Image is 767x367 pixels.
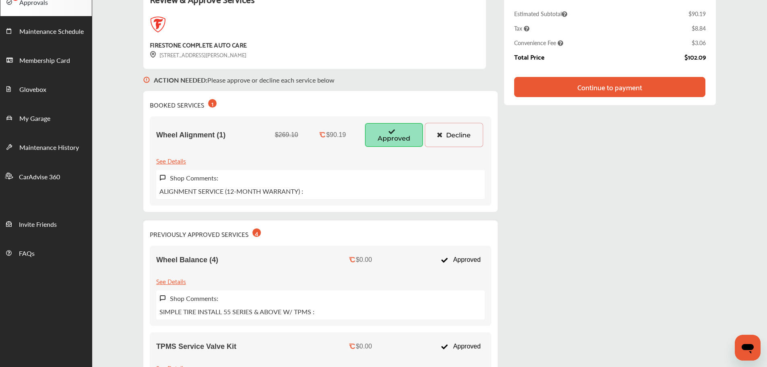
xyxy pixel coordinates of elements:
span: CarAdvise 360 [19,172,60,182]
div: $269.10 [275,131,298,139]
div: Approved [437,339,485,354]
label: Shop Comments: [170,173,218,182]
div: $3.06 [692,39,706,47]
div: FIRESTONE COMPLETE AUTO CARE [150,39,247,50]
span: Invite Friends [19,220,57,230]
span: Glovebox [19,85,46,95]
a: Membership Card [0,45,92,74]
button: Approved [365,123,423,147]
div: See Details [156,276,186,286]
p: Please approve or decline each service below [154,75,335,85]
iframe: Button to launch messaging window [735,335,761,361]
span: Maintenance Schedule [19,27,84,37]
div: Approved [437,252,485,267]
img: svg+xml;base64,PHN2ZyB3aWR0aD0iMTYiIGhlaWdodD0iMTciIHZpZXdCb3g9IjAgMCAxNiAxNyIgZmlsbD0ibm9uZSIgeG... [159,295,166,302]
span: TPMS Service Valve Kit [156,342,236,351]
a: Maintenance History [0,132,92,161]
a: My Garage [0,103,92,132]
span: Wheel Alignment (1) [156,131,225,139]
b: ACTION NEEDED : [154,75,207,85]
span: Estimated Subtotal [514,10,567,18]
span: My Garage [19,114,50,124]
span: Tax [514,24,529,32]
span: FAQs [19,249,35,259]
div: $8.84 [692,24,706,32]
div: $0.00 [356,256,372,263]
div: [STREET_ADDRESS][PERSON_NAME] [150,50,246,59]
a: Maintenance Schedule [0,16,92,45]
button: Decline [425,123,483,147]
div: $0.00 [356,343,372,350]
p: SIMPLE TIRE INSTALL 55 SERIES & ABOVE W/ TPMS : [159,307,314,316]
div: See Details [156,155,186,166]
label: Shop Comments: [170,294,218,303]
a: Glovebox [0,74,92,103]
div: $90.19 [688,10,706,18]
span: Membership Card [19,56,70,66]
div: $90.19 [326,131,346,139]
div: Total Price [514,53,544,60]
div: PREVIOUSLY APPROVED SERVICES [150,227,261,239]
div: Continue to payment [577,83,642,91]
span: Convenience Fee [514,39,563,47]
img: logo-firestone.png [150,17,166,33]
span: Wheel Balance (4) [156,256,218,264]
div: BOOKED SERVICES [150,97,217,110]
img: svg+xml;base64,PHN2ZyB3aWR0aD0iMTYiIGhlaWdodD0iMTciIHZpZXdCb3g9IjAgMCAxNiAxNyIgZmlsbD0ibm9uZSIgeG... [143,69,150,91]
div: 4 [252,228,261,237]
div: 1 [208,99,217,108]
img: svg+xml;base64,PHN2ZyB3aWR0aD0iMTYiIGhlaWdodD0iMTciIHZpZXdCb3g9IjAgMCAxNiAxNyIgZmlsbD0ibm9uZSIgeG... [159,174,166,181]
div: $102.09 [684,53,706,60]
span: Maintenance History [19,143,79,153]
img: svg+xml;base64,PHN2ZyB3aWR0aD0iMTYiIGhlaWdodD0iMTciIHZpZXdCb3g9IjAgMCAxNiAxNyIgZmlsbD0ibm9uZSIgeG... [150,51,156,58]
p: ALIGNMENT SERVICE (12-MONTH WARRANTY) : [159,187,303,196]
